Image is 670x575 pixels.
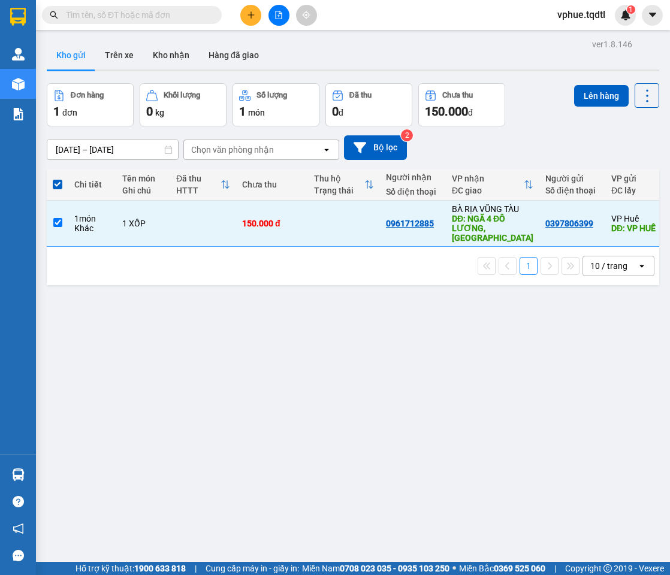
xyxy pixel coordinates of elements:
[12,78,25,90] img: warehouse-icon
[122,186,164,195] div: Ghi chú
[164,91,200,99] div: Khối lượng
[314,186,364,195] div: Trạng thái
[452,174,524,183] div: VP nhận
[248,108,265,117] span: món
[12,468,25,481] img: warehouse-icon
[274,11,283,19] span: file-add
[195,562,197,575] span: |
[10,8,26,26] img: logo-vxr
[468,108,473,117] span: đ
[146,104,153,119] span: 0
[386,219,434,228] div: 0961712885
[637,261,647,271] svg: open
[13,523,24,534] span: notification
[13,550,24,561] span: message
[122,174,164,183] div: Tên món
[642,5,663,26] button: caret-down
[47,140,178,159] input: Select a date range.
[12,48,25,60] img: warehouse-icon
[53,104,60,119] span: 1
[268,5,289,26] button: file-add
[620,10,631,20] img: icon-new-feature
[233,83,319,126] button: Số lượng1món
[545,186,599,195] div: Số điện thoại
[314,174,364,183] div: Thu hộ
[242,180,302,189] div: Chưa thu
[386,187,440,196] div: Số điện thoại
[322,145,331,155] svg: open
[296,5,317,26] button: aim
[134,564,186,573] strong: 1900 633 818
[332,104,339,119] span: 0
[545,174,599,183] div: Người gửi
[62,108,77,117] span: đơn
[191,144,274,156] div: Chọn văn phòng nhận
[627,5,635,14] sup: 1
[592,38,632,51] div: ver 1.8.146
[401,129,413,141] sup: 2
[452,186,524,195] div: ĐC giao
[170,169,236,201] th: Toggle SortBy
[452,214,533,243] div: DĐ: NGÃ 4 ĐÔ LƯƠNG, VŨNG TÀU
[452,566,456,571] span: ⚪️
[647,10,658,20] span: caret-down
[590,260,627,272] div: 10 / trang
[452,204,533,214] div: BÀ RỊA VŨNG TÀU
[574,85,629,107] button: Lên hàng
[74,180,110,189] div: Chi tiết
[603,564,612,573] span: copyright
[302,11,310,19] span: aim
[71,91,104,99] div: Đơn hàng
[47,41,95,69] button: Kho gửi
[199,41,268,69] button: Hàng đã giao
[386,172,440,182] div: Người nhận
[74,223,110,233] div: Khác
[66,8,207,22] input: Tìm tên, số ĐT hoặc mã đơn
[554,562,556,575] span: |
[442,91,473,99] div: Chưa thu
[302,562,449,575] span: Miền Nam
[446,169,539,201] th: Toggle SortBy
[240,5,261,26] button: plus
[143,41,199,69] button: Kho nhận
[242,219,302,228] div: 150.000 đ
[344,135,407,160] button: Bộ lọc
[176,174,221,183] div: Đã thu
[95,41,143,69] button: Trên xe
[239,104,246,119] span: 1
[629,5,633,14] span: 1
[545,219,593,228] div: 0397806399
[340,564,449,573] strong: 0708 023 035 - 0935 103 250
[13,496,24,507] span: question-circle
[155,108,164,117] span: kg
[50,11,58,19] span: search
[325,83,412,126] button: Đã thu0đ
[425,104,468,119] span: 150.000
[349,91,372,99] div: Đã thu
[74,214,110,223] div: 1 món
[140,83,227,126] button: Khối lượng0kg
[339,108,343,117] span: đ
[206,562,299,575] span: Cung cấp máy in - giấy in:
[308,169,380,201] th: Toggle SortBy
[520,257,538,275] button: 1
[418,83,505,126] button: Chưa thu150.000đ
[12,108,25,120] img: solution-icon
[176,186,221,195] div: HTTT
[76,562,186,575] span: Hỗ trợ kỹ thuật:
[122,219,164,228] div: 1 XỐP
[494,564,545,573] strong: 0369 525 060
[256,91,287,99] div: Số lượng
[459,562,545,575] span: Miền Bắc
[548,7,615,22] span: vphue.tqdtl
[47,83,134,126] button: Đơn hàng1đơn
[247,11,255,19] span: plus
